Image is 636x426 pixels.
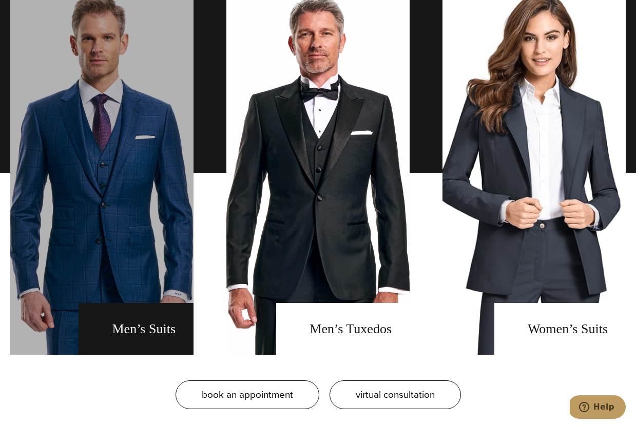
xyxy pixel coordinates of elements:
span: virtual consultation [356,387,435,402]
a: book an appointment [176,380,319,409]
iframe: Opens a widget where you can chat to one of our agents [570,395,626,421]
span: book an appointment [202,387,293,402]
a: virtual consultation [330,380,461,409]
